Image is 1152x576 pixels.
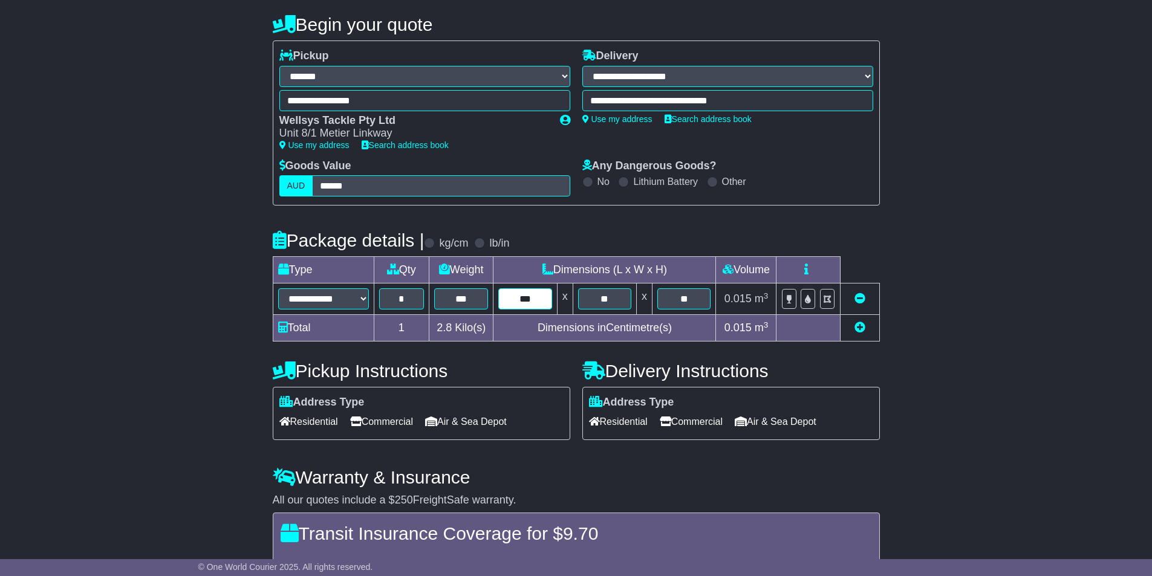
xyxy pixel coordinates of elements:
label: Lithium Battery [633,176,698,187]
sup: 3 [764,291,769,300]
h4: Transit Insurance Coverage for $ [281,523,872,543]
td: Type [273,257,374,283]
label: Other [722,176,746,187]
a: Remove this item [854,293,865,305]
td: Volume [716,257,776,283]
label: Pickup [279,50,329,63]
sup: 3 [764,320,769,329]
span: Commercial [350,412,413,431]
label: Goods Value [279,160,351,173]
label: Any Dangerous Goods? [582,160,717,173]
span: Residential [279,412,338,431]
td: Dimensions (L x W x H) [493,257,716,283]
label: Address Type [279,396,365,409]
span: © One World Courier 2025. All rights reserved. [198,562,373,572]
h4: Delivery Instructions [582,361,880,381]
span: m [755,293,769,305]
a: Use my address [279,140,350,150]
td: Weight [429,257,493,283]
td: Kilo(s) [429,315,493,341]
label: Address Type [589,396,674,409]
label: No [597,176,610,187]
label: AUD [279,175,313,196]
span: 9.70 [563,523,598,543]
h4: Begin your quote [273,15,880,34]
span: 2.8 [437,322,452,334]
h4: Package details | [273,230,425,250]
span: 0.015 [724,293,752,305]
span: Commercial [660,412,723,431]
div: All our quotes include a $ FreightSafe warranty. [273,494,880,507]
span: 0.015 [724,322,752,334]
label: Delivery [582,50,639,63]
td: Total [273,315,374,341]
div: Wellsys Tackle Pty Ltd [279,114,548,128]
span: 250 [395,494,413,506]
span: Air & Sea Depot [735,412,816,431]
span: Air & Sea Depot [425,412,507,431]
a: Search address book [362,140,449,150]
span: m [755,322,769,334]
a: Search address book [665,114,752,124]
label: kg/cm [439,237,468,250]
span: Residential [589,412,648,431]
a: Add new item [854,322,865,334]
h4: Pickup Instructions [273,361,570,381]
div: Unit 8/1 Metier Linkway [279,127,548,140]
td: Dimensions in Centimetre(s) [493,315,716,341]
td: Qty [374,257,429,283]
td: x [557,283,573,315]
label: lb/in [489,237,509,250]
a: Use my address [582,114,652,124]
h4: Warranty & Insurance [273,467,880,487]
td: 1 [374,315,429,341]
td: x [637,283,652,315]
